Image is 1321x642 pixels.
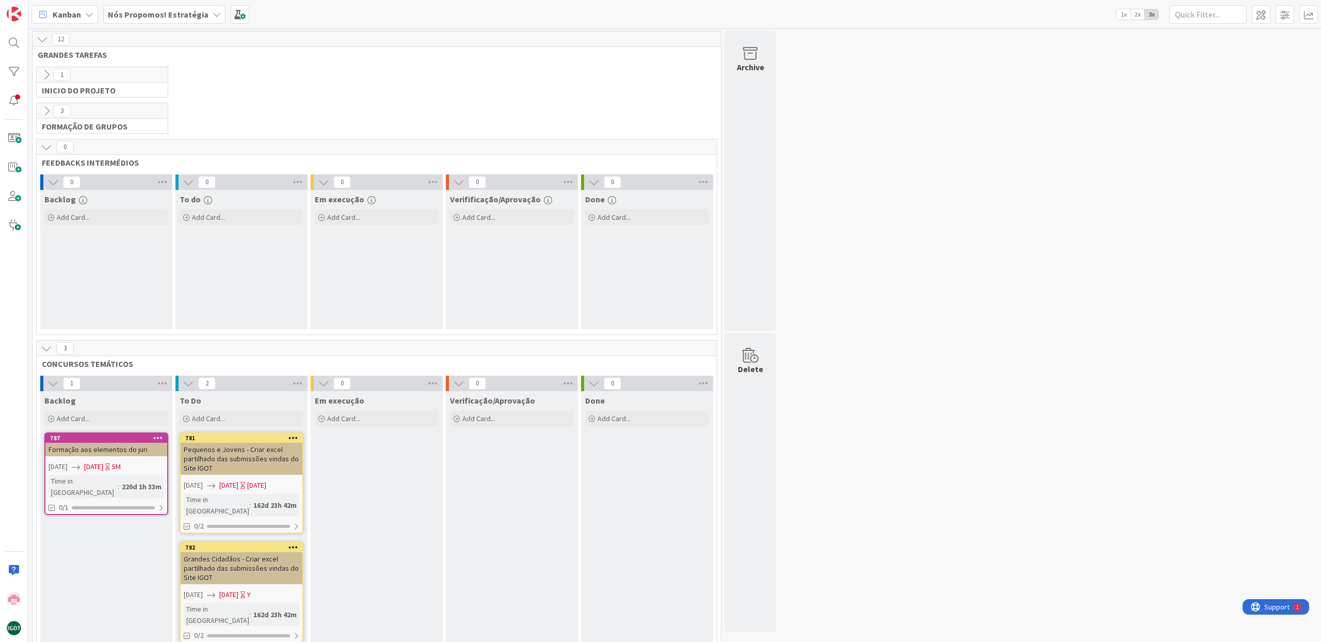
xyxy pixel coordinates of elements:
span: 0 [604,377,621,390]
span: GRANDES TAREFAS [38,50,708,60]
span: 2x [1131,9,1145,20]
a: 787Formação aos elementos do juri[DATE][DATE]5MTime in [GEOGRAPHIC_DATA]:220d 1h 33m0/1 [44,432,168,515]
div: 782Grandes Cidadãos - Criar excel partilhado das submissões vindas do Site IGOT [181,543,302,584]
div: Time in [GEOGRAPHIC_DATA] [184,494,249,517]
div: 781 [181,434,302,443]
div: 787 [50,435,167,442]
span: Done [585,194,605,204]
span: : [249,609,251,620]
span: Add Card... [327,414,360,423]
span: 2 [198,377,216,390]
div: 5M [112,461,121,472]
div: 782 [181,543,302,552]
span: Em execução [315,395,364,406]
span: 0 [469,176,486,188]
div: 787 [45,434,167,443]
span: FEEDBACKS INTERMÉDIOS [42,157,704,168]
span: Backlog [44,395,76,406]
span: Backlog [44,194,76,204]
div: Archive [737,61,764,73]
span: Add Card... [462,213,495,222]
span: Em execução [315,194,364,204]
img: MR [7,592,21,606]
div: Pequenos e Jovens - Criar excel partilhado das submissões vindas do Site IGOT [181,443,302,475]
span: 0 [469,377,486,390]
span: To Do [180,395,201,406]
span: 0/2 [194,630,204,641]
div: Delete [738,363,763,375]
span: [DATE] [184,589,203,600]
div: Time in [GEOGRAPHIC_DATA] [184,603,249,626]
span: : [118,481,119,492]
span: Add Card... [57,213,90,222]
div: [DATE] [247,480,266,491]
span: To do [180,194,201,204]
div: Grandes Cidadãos - Criar excel partilhado das submissões vindas do Site IGOT [181,552,302,584]
span: 0 [63,176,80,188]
span: Verificação/Aprovação [450,395,535,406]
span: [DATE] [219,589,238,600]
span: 0 [198,176,216,188]
span: Support [22,2,47,14]
div: 162d 23h 42m [251,609,299,620]
span: 12 [52,33,70,45]
div: 782 [185,544,302,551]
img: avatar [7,621,21,635]
span: 0 [56,141,74,153]
span: [DATE] [219,480,238,491]
div: 220d 1h 33m [119,481,164,492]
span: 3 [56,342,74,355]
input: Quick Filter... [1169,5,1247,24]
b: Nós Propomos! Estratégia [108,9,208,20]
span: 0 [333,176,351,188]
span: Add Card... [598,414,631,423]
div: 787Formação aos elementos do juri [45,434,167,456]
div: Y [247,589,251,600]
div: 781Pequenos e Jovens - Criar excel partilhado das submissões vindas do Site IGOT [181,434,302,475]
span: Add Card... [57,414,90,423]
span: 1 [53,69,71,81]
span: Kanban [53,8,81,21]
span: 0 [333,377,351,390]
span: INICIO DO PROJETO [42,85,155,95]
span: Verifificação/Aprovação [450,194,541,204]
span: 0/2 [194,521,204,532]
span: 0/1 [59,502,69,513]
div: 781 [185,435,302,442]
span: 1 [63,377,80,390]
span: Add Card... [598,213,631,222]
span: [DATE] [49,461,68,472]
span: [DATE] [84,461,103,472]
span: Add Card... [192,213,225,222]
a: 781Pequenos e Jovens - Criar excel partilhado das submissões vindas do Site IGOT[DATE][DATE][DATE... [180,432,303,534]
div: Formação aos elementos do juri [45,443,167,456]
div: Time in [GEOGRAPHIC_DATA] [49,475,118,498]
div: 162d 23h 42m [251,500,299,511]
span: CONCURSOS TEMÁTICOS [42,359,704,369]
span: Add Card... [192,414,225,423]
div: 1 [54,4,56,12]
span: Add Card... [327,213,360,222]
span: 1x [1117,9,1131,20]
span: : [249,500,251,511]
span: Done [585,395,605,406]
span: 3 [53,105,71,117]
span: Add Card... [462,414,495,423]
span: FORMAÇÃO DE GRUPOS [42,121,155,132]
span: [DATE] [184,480,203,491]
span: 0 [604,176,621,188]
span: 3x [1145,9,1158,20]
img: Visit kanbanzone.com [7,7,21,21]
